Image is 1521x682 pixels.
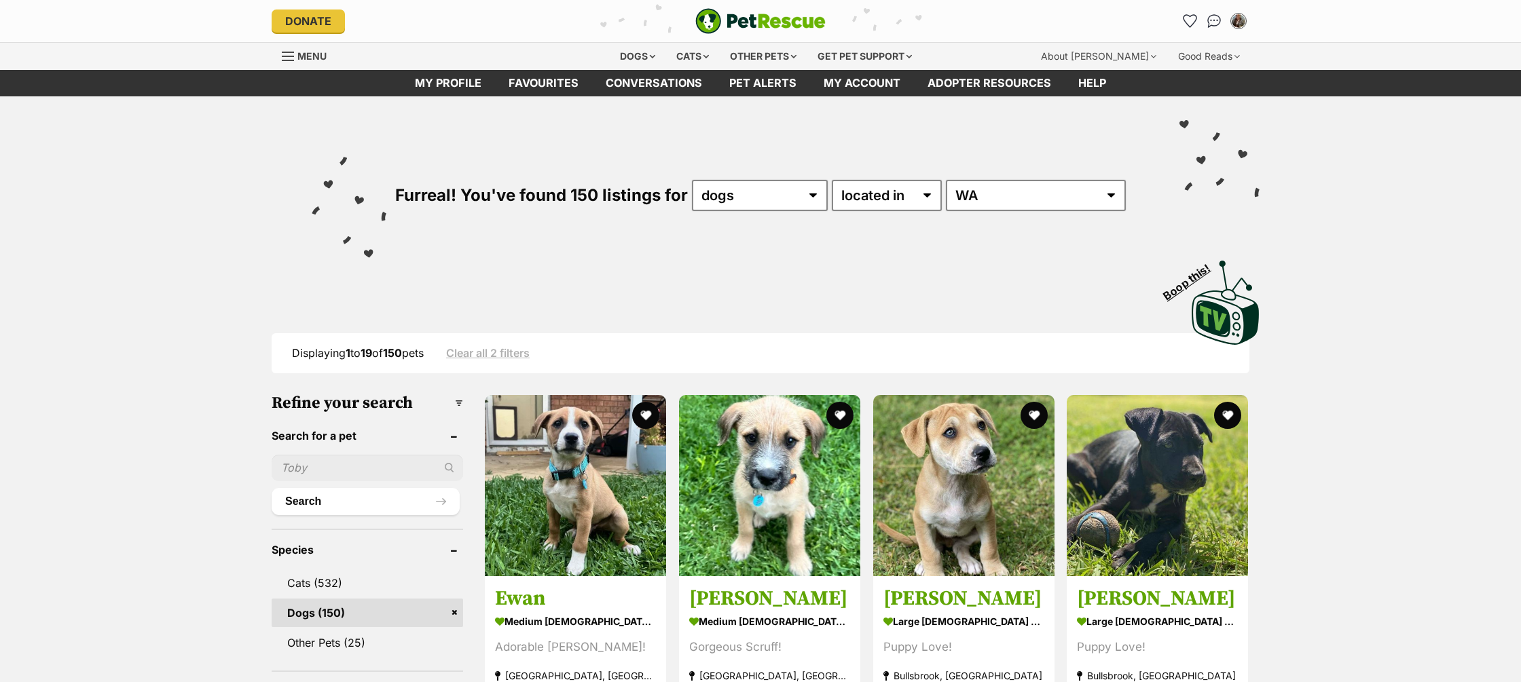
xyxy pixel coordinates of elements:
h3: Ewan [495,586,656,611]
button: favourite [1020,402,1047,429]
h3: [PERSON_NAME] [1077,586,1238,611]
a: Favourites [1179,10,1201,32]
span: Boop this! [1161,253,1224,302]
strong: medium [DEMOGRAPHIC_DATA] Dog [689,611,850,631]
img: logo-e224e6f780fb5917bec1dbf3a21bbac754714ae5b6737aabdf751b685950b380.svg [695,8,826,34]
a: My account [810,70,914,96]
img: Connery - Mixed breed Dog [679,395,860,576]
header: Search for a pet [272,430,463,442]
strong: medium [DEMOGRAPHIC_DATA] Dog [495,611,656,631]
a: PetRescue [695,8,826,34]
input: Toby [272,455,463,480]
div: Other pets [720,43,806,70]
div: Gorgeous Scruff! [689,638,850,656]
header: Species [272,544,463,556]
img: PetRescue TV logo [1192,261,1260,345]
div: About [PERSON_NAME] [1031,43,1166,70]
strong: 19 [361,346,372,360]
button: favourite [1214,402,1241,429]
span: Displaying to of pets [292,346,424,360]
a: conversations [592,70,716,96]
a: Clear all 2 filters [446,347,530,359]
ul: Account quick links [1179,10,1249,32]
div: Get pet support [808,43,921,70]
a: Favourites [495,70,592,96]
img: Marshall - Mixed breed Dog [873,395,1055,576]
span: Menu [297,50,327,62]
strong: large [DEMOGRAPHIC_DATA] Dog [883,611,1044,631]
button: favourite [632,402,659,429]
button: favourite [826,402,854,429]
div: Cats [667,43,718,70]
h3: [PERSON_NAME] [883,586,1044,611]
a: Menu [282,43,336,67]
span: Furreal! You've found 150 listings for [395,185,688,205]
img: Claire Dwyer profile pic [1232,14,1245,28]
img: Lawson - Mixed breed Dog [1067,395,1248,576]
a: Other Pets (25) [272,628,463,657]
a: Conversations [1203,10,1225,32]
div: Puppy Love! [883,638,1044,656]
a: Cats (532) [272,569,463,597]
a: Dogs (150) [272,599,463,627]
div: Good Reads [1169,43,1249,70]
strong: large [DEMOGRAPHIC_DATA] Dog [1077,611,1238,631]
a: Pet alerts [716,70,810,96]
a: My profile [401,70,495,96]
button: Search [272,488,460,515]
div: Puppy Love! [1077,638,1238,656]
h3: Refine your search [272,394,463,413]
div: Dogs [610,43,665,70]
img: Ewan - Mixed breed Dog [485,395,666,576]
a: Boop this! [1192,248,1260,347]
button: My account [1228,10,1249,32]
strong: 1 [346,346,350,360]
strong: 150 [383,346,402,360]
h3: [PERSON_NAME] [689,586,850,611]
img: chat-41dd97257d64d25036548639549fe6c8038ab92f7586957e7f3b1b290dea8141.svg [1207,14,1222,28]
div: Adorable [PERSON_NAME]! [495,638,656,656]
a: Donate [272,10,345,33]
a: Adopter resources [914,70,1065,96]
a: Help [1065,70,1120,96]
